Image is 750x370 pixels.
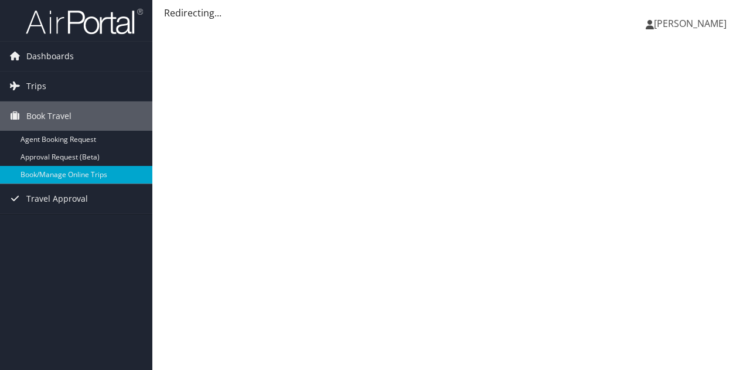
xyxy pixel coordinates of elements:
span: Trips [26,72,46,101]
img: airportal-logo.png [26,8,143,35]
span: Book Travel [26,101,71,131]
span: Travel Approval [26,184,88,213]
div: Redirecting... [164,6,738,20]
span: Dashboards [26,42,74,71]
a: [PERSON_NAME] [646,6,738,41]
span: [PERSON_NAME] [654,17,727,30]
